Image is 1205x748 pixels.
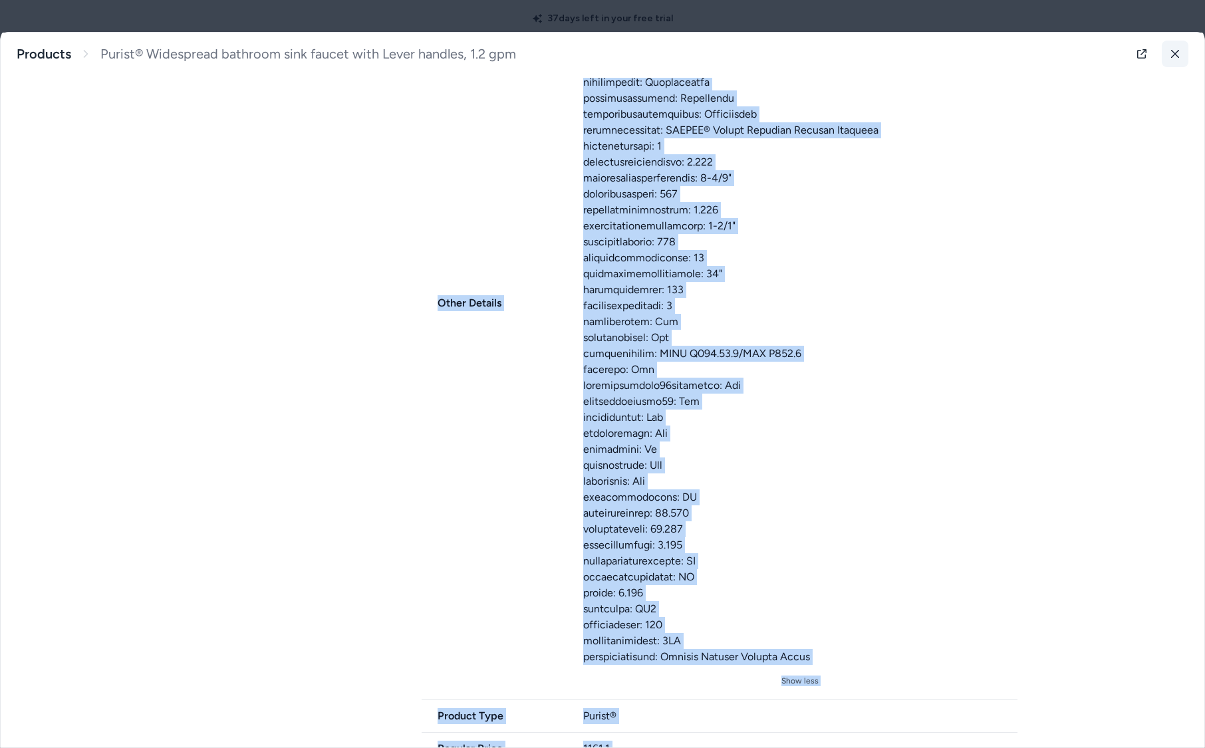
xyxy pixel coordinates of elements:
span: Other Details [422,295,567,311]
button: Show less [583,670,1018,691]
nav: breadcrumb [17,46,516,62]
div: Purist® [583,708,1018,724]
a: Products [17,46,71,62]
span: Product Type [422,708,567,724]
span: Purist® Widespread bathroom sink faucet with Lever handles, 1.2 gpm [100,46,516,62]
